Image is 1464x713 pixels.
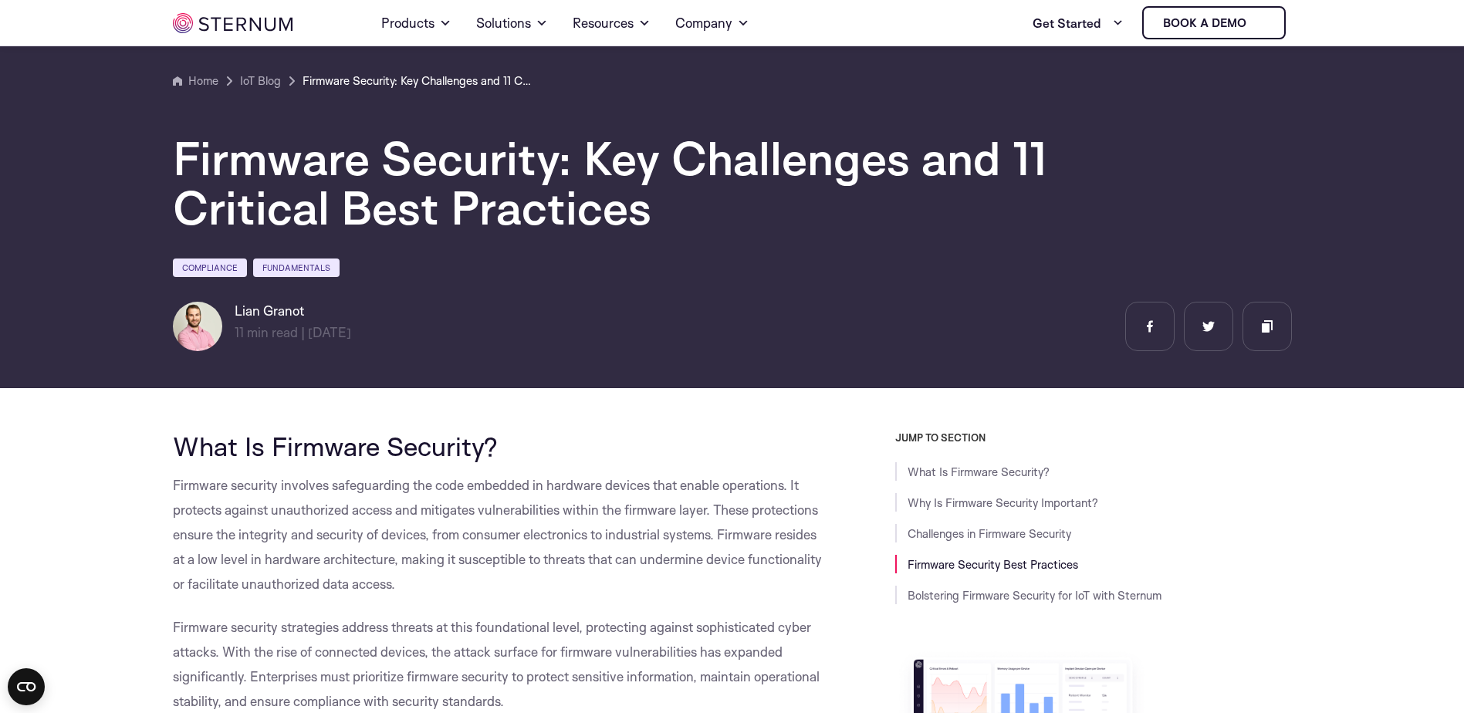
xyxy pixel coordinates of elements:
[908,495,1098,510] a: Why Is Firmware Security Important?
[235,324,244,340] span: 11
[173,430,498,462] span: What Is Firmware Security?
[908,588,1161,603] a: Bolstering Firmware Security for IoT with Sternum
[675,2,749,45] a: Company
[173,259,247,277] a: Compliance
[476,2,548,45] a: Solutions
[381,2,451,45] a: Products
[908,465,1050,479] a: What Is Firmware Security?
[303,72,534,90] a: Firmware Security: Key Challenges and 11 Critical Best Practices
[173,133,1099,232] h1: Firmware Security: Key Challenges and 11 Critical Best Practices
[235,324,305,340] span: min read |
[235,302,351,320] h6: Lian Granot
[173,13,292,33] img: sternum iot
[1253,17,1265,29] img: sternum iot
[1033,8,1124,39] a: Get Started
[895,431,1292,444] h3: JUMP TO SECTION
[173,477,822,592] span: Firmware security involves safeguarding the code embedded in hardware devices that enable operati...
[308,324,351,340] span: [DATE]
[573,2,651,45] a: Resources
[908,557,1078,572] a: Firmware Security Best Practices
[173,72,218,90] a: Home
[253,259,340,277] a: Fundamentals
[240,72,281,90] a: IoT Blog
[8,668,45,705] button: Open CMP widget
[908,526,1071,541] a: Challenges in Firmware Security
[173,302,222,351] img: Lian Granot
[1142,6,1286,39] a: Book a demo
